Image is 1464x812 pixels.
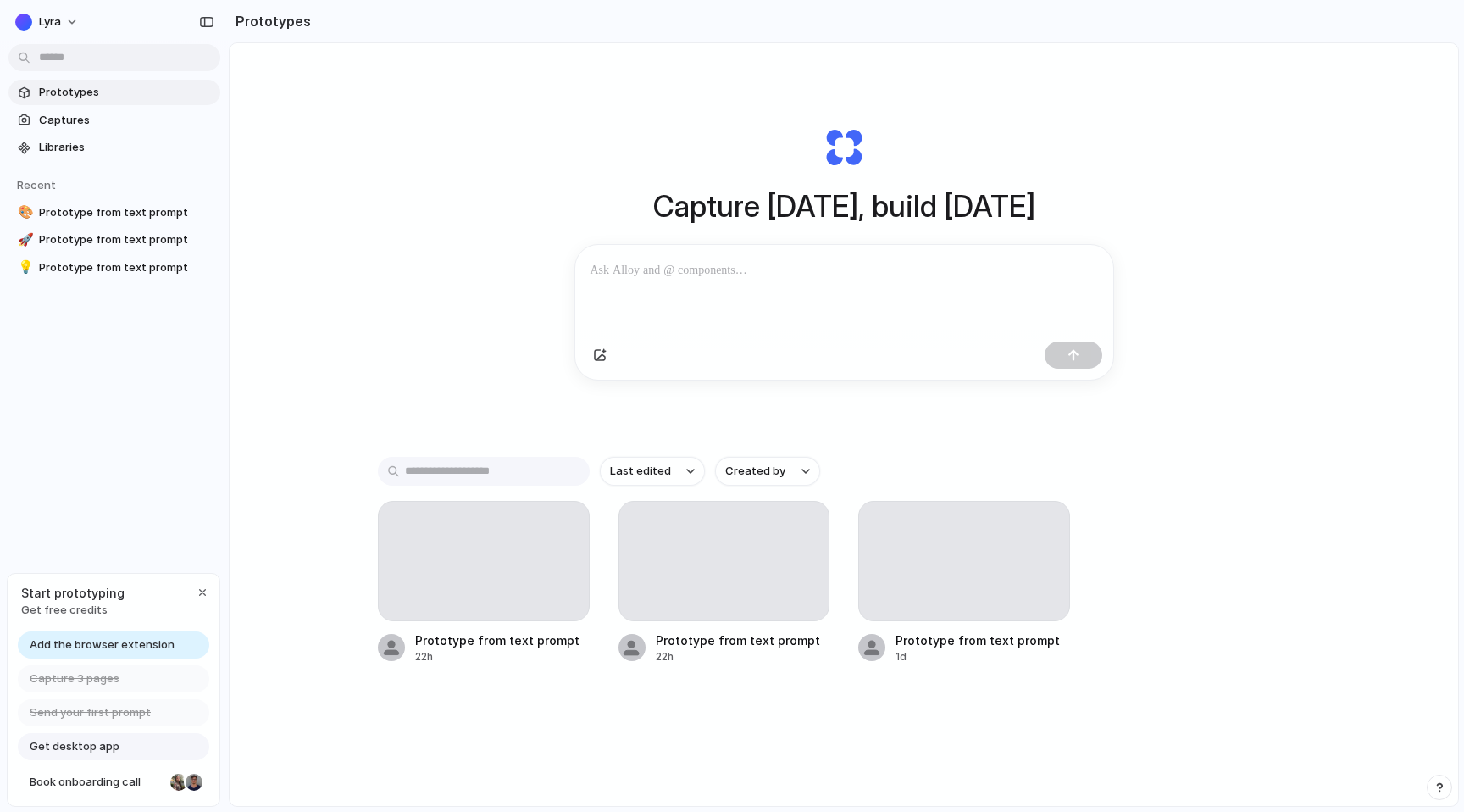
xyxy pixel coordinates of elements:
[39,112,213,129] span: Captures
[39,204,213,221] span: Prototype from text prompt
[896,649,1060,665] div: 1d
[18,258,30,277] div: 💡
[858,501,1070,665] a: Prototype from text prompt1d
[618,501,830,665] a: Prototype from text prompt22h
[39,139,213,156] span: Libraries
[21,602,125,619] span: Get free credits
[30,774,164,791] span: Book onboarding call
[15,204,32,221] button: 🎨
[39,14,61,31] span: Lyra
[30,738,119,755] span: Get desktop app
[656,631,820,649] div: Prototype from text prompt
[415,649,579,665] div: 22h
[8,135,220,160] a: Libraries
[600,457,705,486] button: Last edited
[169,772,189,793] div: Nicole Kubica
[378,501,590,665] a: Prototype from text prompt22h
[415,631,579,649] div: Prototype from text prompt
[725,463,785,480] span: Created by
[30,637,175,653] span: Add the browser extension
[8,80,220,105] a: Prototypes
[30,704,151,721] span: Send your first prompt
[8,227,220,253] a: 🚀Prototype from text prompt
[8,108,220,133] a: Captures
[610,463,671,480] span: Last edited
[18,631,209,659] a: Add the browser extension
[30,670,119,687] span: Capture 3 pages
[18,769,209,796] a: Book onboarding call
[39,259,213,276] span: Prototype from text prompt
[8,8,87,36] button: Lyra
[653,184,1035,229] h1: Capture [DATE], build [DATE]
[184,772,204,793] div: Christian Iacullo
[715,457,820,486] button: Created by
[15,231,32,248] button: 🚀
[8,200,220,225] a: 🎨Prototype from text prompt
[39,84,213,101] span: Prototypes
[8,255,220,281] a: 💡Prototype from text prompt
[39,231,213,248] span: Prototype from text prompt
[21,584,125,602] span: Start prototyping
[896,631,1060,649] div: Prototype from text prompt
[18,203,30,222] div: 🎨
[17,178,56,192] span: Recent
[15,259,32,276] button: 💡
[18,733,209,760] a: Get desktop app
[229,11,311,31] h2: Prototypes
[18,231,30,250] div: 🚀
[656,649,820,665] div: 22h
